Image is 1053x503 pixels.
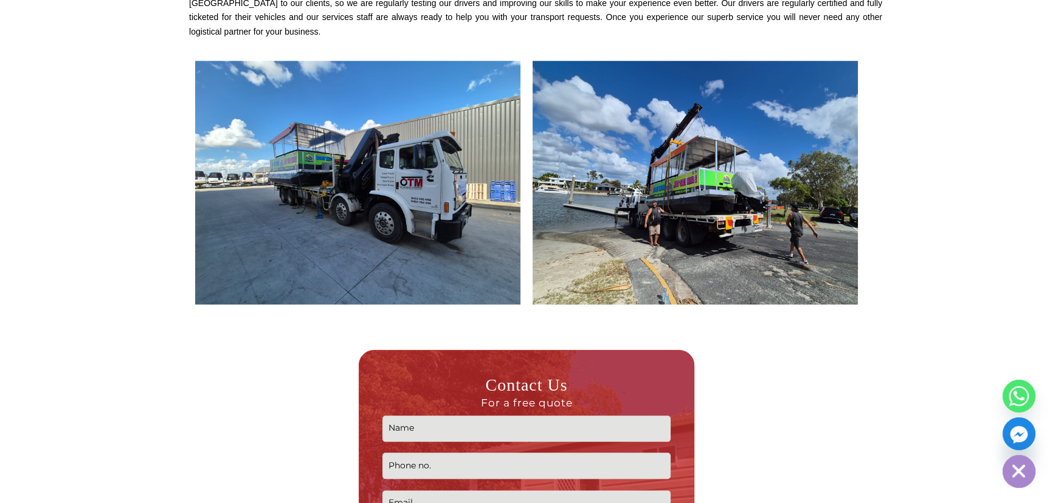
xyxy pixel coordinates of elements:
a: Facebook_Messenger [1003,417,1035,450]
span: For a free quote [382,396,670,409]
h3: Contact Us [382,374,670,409]
input: Phone no. [382,453,670,479]
input: Name [382,416,670,442]
a: Whatsapp [1003,380,1035,412]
